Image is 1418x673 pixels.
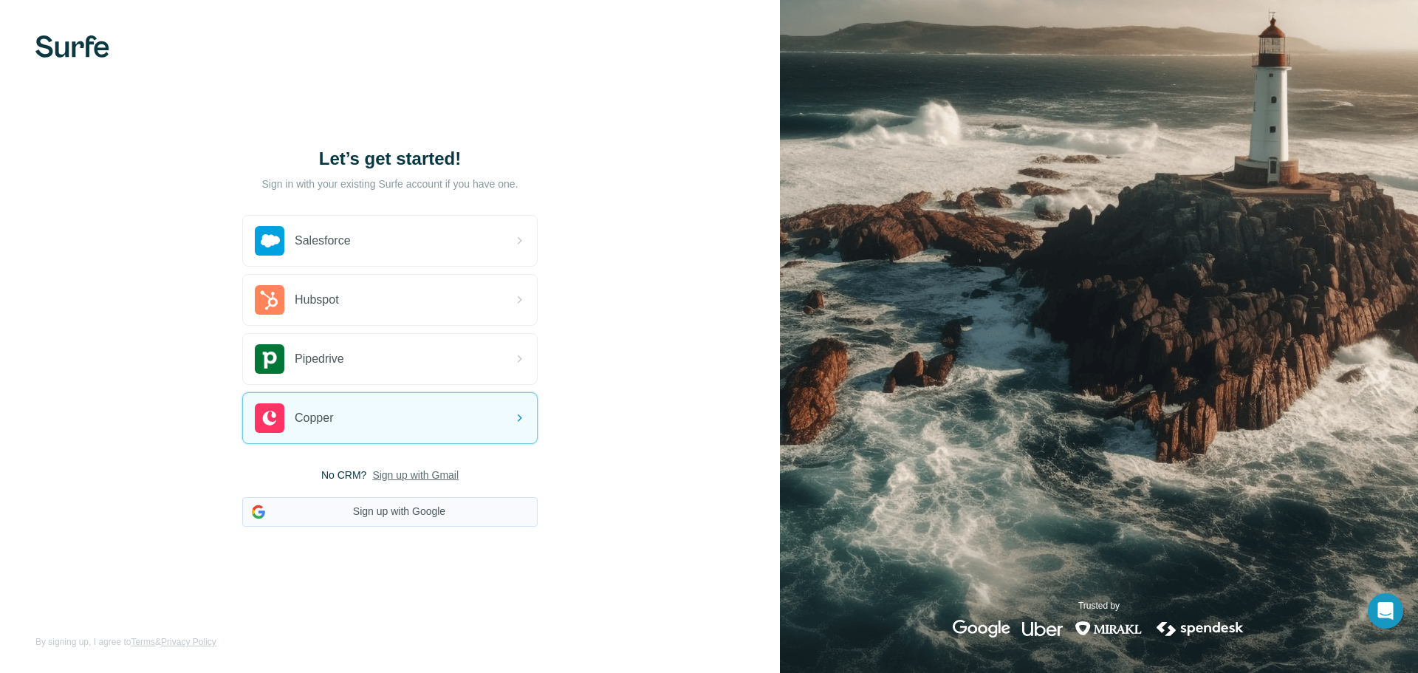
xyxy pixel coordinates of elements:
[295,350,344,368] span: Pipedrive
[35,635,216,649] span: By signing up, I agree to &
[1154,620,1246,638] img: spendesk's logo
[321,468,366,482] span: No CRM?
[1075,620,1143,638] img: mirakl's logo
[255,285,284,315] img: hubspot's logo
[261,177,518,191] p: Sign in with your existing Surfe account if you have one.
[255,226,284,256] img: salesforce's logo
[295,232,351,250] span: Salesforce
[1022,620,1063,638] img: uber's logo
[131,637,155,647] a: Terms
[255,403,284,433] img: copper's logo
[35,35,109,58] img: Surfe's logo
[1368,593,1403,629] div: Open Intercom Messenger
[1078,599,1120,612] p: Trusted by
[295,291,339,309] span: Hubspot
[295,409,333,427] span: Copper
[953,620,1010,638] img: google's logo
[242,147,538,171] h1: Let’s get started!
[242,497,538,527] button: Sign up with Google
[161,637,216,647] a: Privacy Policy
[255,344,284,374] img: pipedrive's logo
[372,468,459,482] button: Sign up with Gmail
